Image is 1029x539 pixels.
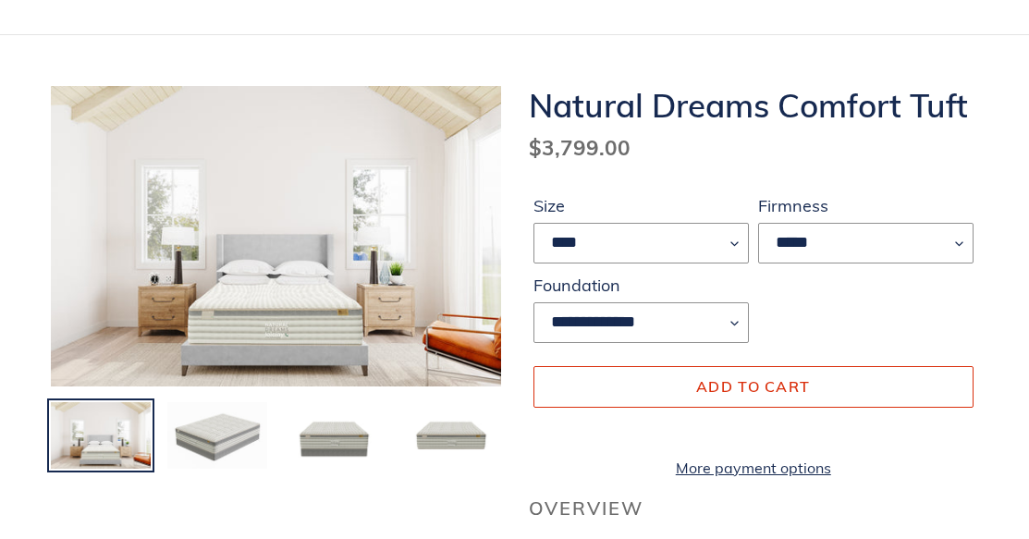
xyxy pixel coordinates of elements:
[529,497,979,520] h2: Overview
[529,134,631,161] span: $3,799.00
[533,273,749,298] label: Foundation
[49,400,153,471] img: Load image into Gallery viewer, Natural-dreams-comfort-tuft-talalay-mattress-and-foundation-bedro...
[533,457,974,479] a: More payment options
[533,193,749,218] label: Size
[398,400,502,471] img: Load image into Gallery viewer, Natural-dreams-comfort-tuft-talalay-mattress
[758,193,974,218] label: Firmness
[533,366,974,407] button: Add to cart
[282,400,386,471] img: Load image into Gallery viewer, Natural-dreams-comfort-tuft-talalay-mattress-and-foundation
[696,377,810,396] span: Add to cart
[165,400,269,471] img: Load image into Gallery viewer, Natural-dreams-comfort-tuft-talalay-mattress-angled-view
[529,86,979,125] h1: Natural Dreams Comfort Tuft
